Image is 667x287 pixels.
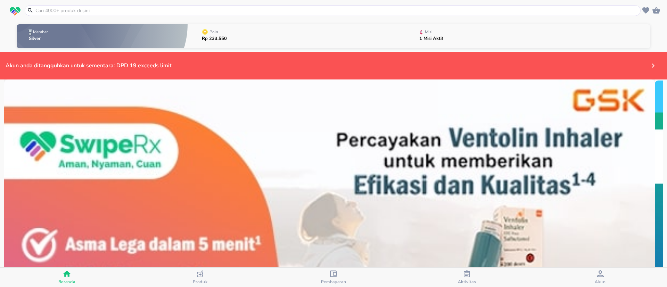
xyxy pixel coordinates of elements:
p: Misi [425,30,433,34]
span: Pembayaran [321,279,346,285]
button: MemberSilver [17,23,188,50]
span: Beranda [58,279,75,285]
button: Akun [534,268,667,287]
p: 1 Misi Aktif [419,36,443,41]
span: Produk [193,279,208,285]
span: Aktivitas [458,279,476,285]
button: Misi1 Misi Aktif [403,23,650,50]
p: Poin [209,30,218,34]
span: Akun [595,279,606,285]
button: PoinRp 233.550 [188,23,403,50]
button: Pembayaran [267,268,400,287]
div: Akun anda ditangguhkan untuk sementara: DPD 19 exceeds limit [6,62,607,69]
input: Cari 4000+ produk di sini [35,7,639,14]
p: Silver [29,36,49,41]
button: Aktivitas [400,268,534,287]
p: Member [33,30,48,34]
img: logo_swiperx_s.bd005f3b.svg [10,7,20,16]
p: Rp 233.550 [202,36,227,41]
button: Produk [133,268,267,287]
button: Payments [645,57,661,74]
